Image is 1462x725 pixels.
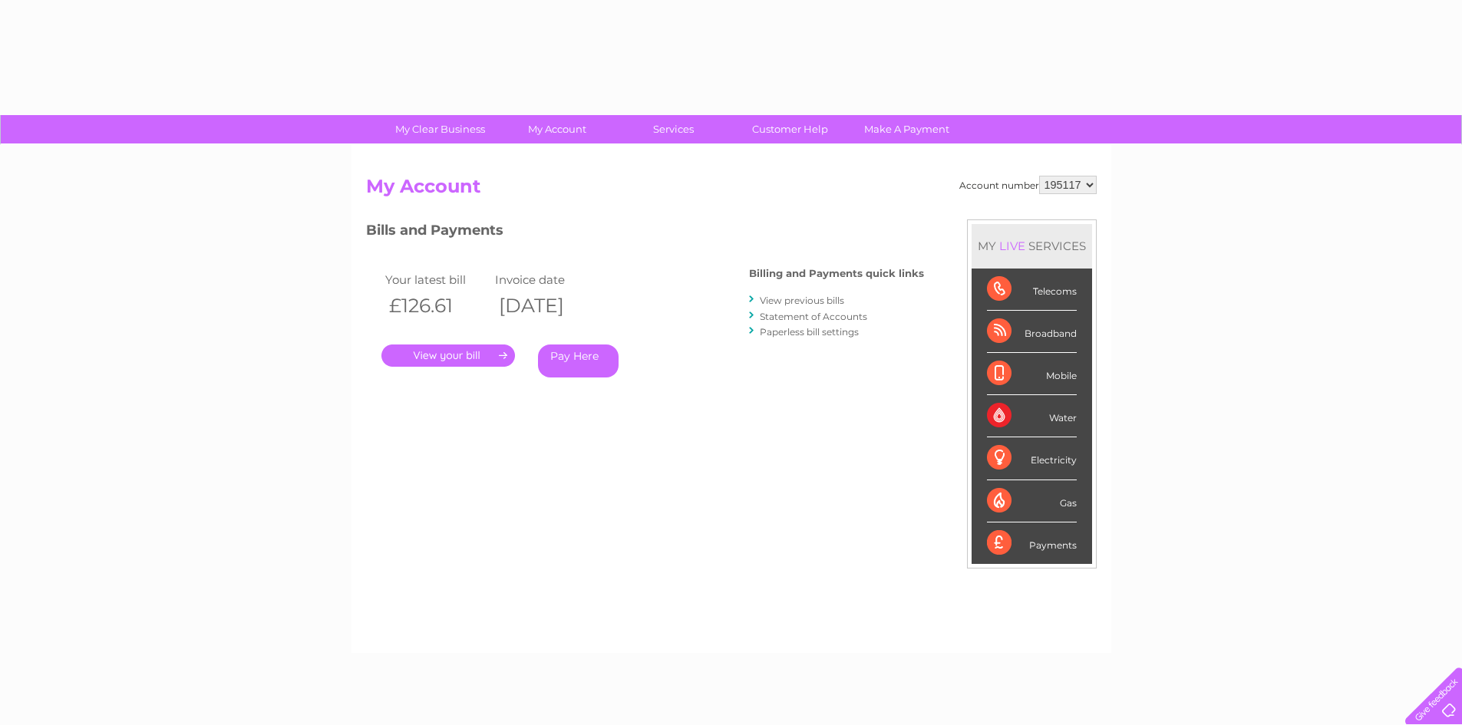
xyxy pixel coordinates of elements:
h2: My Account [366,176,1097,205]
a: Statement of Accounts [760,311,867,322]
div: Mobile [987,353,1077,395]
td: Invoice date [491,269,602,290]
a: View previous bills [760,295,844,306]
a: Customer Help [727,115,853,143]
div: Broadband [987,311,1077,353]
a: Paperless bill settings [760,326,859,338]
a: Services [610,115,737,143]
div: Electricity [987,437,1077,479]
a: My Account [493,115,620,143]
div: Water [987,395,1077,437]
th: £126.61 [381,290,492,321]
h4: Billing and Payments quick links [749,268,924,279]
div: MY SERVICES [972,224,1092,268]
div: LIVE [996,239,1028,253]
div: Telecoms [987,269,1077,311]
div: Payments [987,522,1077,564]
h3: Bills and Payments [366,219,924,246]
a: Make A Payment [843,115,970,143]
div: Gas [987,480,1077,522]
div: Account number [959,176,1097,194]
a: Pay Here [538,344,619,377]
th: [DATE] [491,290,602,321]
td: Your latest bill [381,269,492,290]
a: . [381,344,515,367]
a: My Clear Business [377,115,503,143]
